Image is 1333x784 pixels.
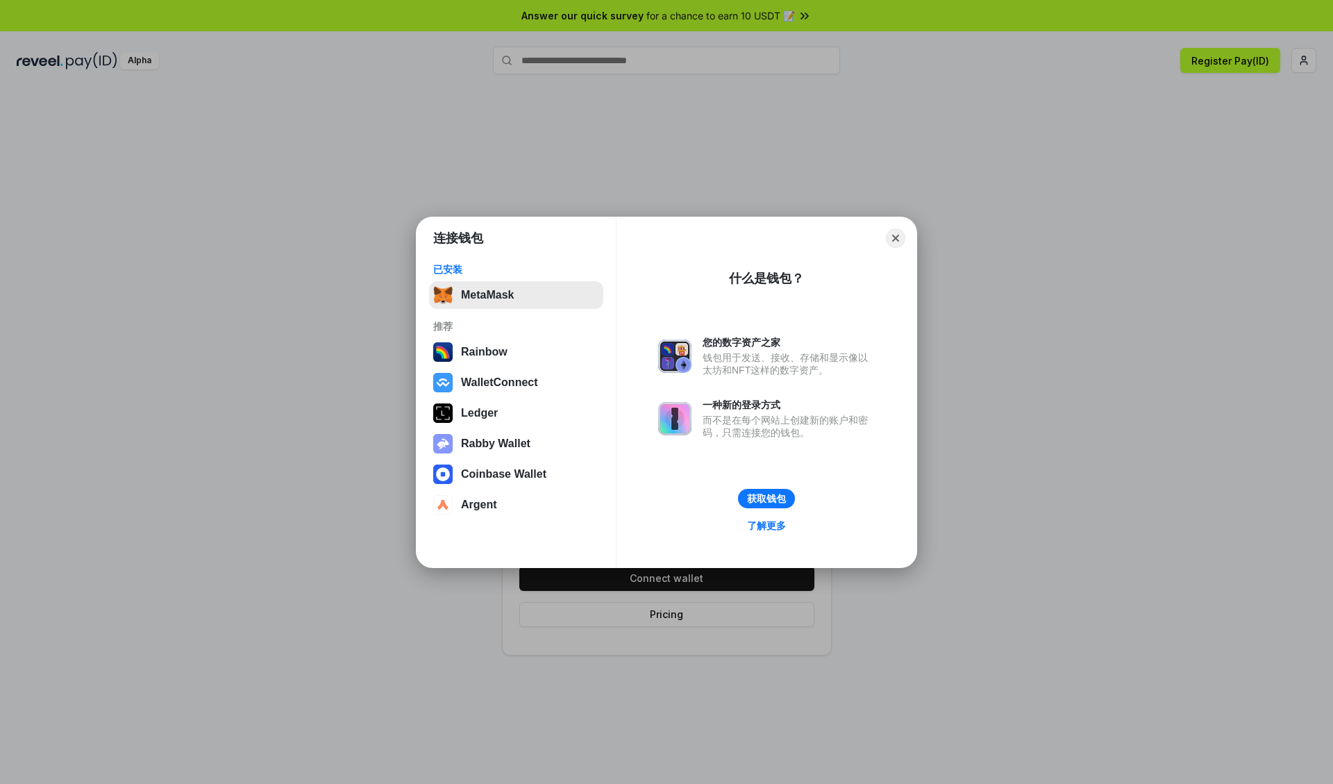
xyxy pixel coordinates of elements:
[429,460,603,488] button: Coinbase Wallet
[461,499,497,511] div: Argent
[461,407,498,419] div: Ledger
[433,373,453,392] img: svg+xml,%3Csvg%20width%3D%2228%22%20height%3D%2228%22%20viewBox%3D%220%200%2028%2028%22%20fill%3D...
[729,270,804,287] div: 什么是钱包？
[461,289,514,301] div: MetaMask
[429,430,603,458] button: Rabby Wallet
[658,402,691,435] img: svg+xml,%3Csvg%20xmlns%3D%22http%3A%2F%2Fwww.w3.org%2F2000%2Fsvg%22%20fill%3D%22none%22%20viewBox...
[703,414,875,439] div: 而不是在每个网站上创建新的账户和密码，只需连接您的钱包。
[461,376,538,389] div: WalletConnect
[703,399,875,411] div: 一种新的登录方式
[461,468,546,481] div: Coinbase Wallet
[429,281,603,309] button: MetaMask
[747,492,786,505] div: 获取钱包
[747,519,786,532] div: 了解更多
[429,491,603,519] button: Argent
[429,399,603,427] button: Ledger
[658,340,691,373] img: svg+xml,%3Csvg%20xmlns%3D%22http%3A%2F%2Fwww.w3.org%2F2000%2Fsvg%22%20fill%3D%22none%22%20viewBox...
[433,434,453,453] img: svg+xml,%3Csvg%20xmlns%3D%22http%3A%2F%2Fwww.w3.org%2F2000%2Fsvg%22%20fill%3D%22none%22%20viewBox...
[433,263,599,276] div: 已安装
[433,495,453,515] img: svg+xml,%3Csvg%20width%3D%2228%22%20height%3D%2228%22%20viewBox%3D%220%200%2028%2028%22%20fill%3D...
[433,465,453,484] img: svg+xml,%3Csvg%20width%3D%2228%22%20height%3D%2228%22%20viewBox%3D%220%200%2028%2028%22%20fill%3D...
[429,338,603,366] button: Rainbow
[739,517,794,535] a: 了解更多
[886,228,905,248] button: Close
[429,369,603,397] button: WalletConnect
[703,336,875,349] div: 您的数字资产之家
[461,437,530,450] div: Rabby Wallet
[433,230,483,247] h1: 连接钱包
[738,489,795,508] button: 获取钱包
[433,320,599,333] div: 推荐
[703,351,875,376] div: 钱包用于发送、接收、存储和显示像以太坊和NFT这样的数字资产。
[433,285,453,305] img: svg+xml,%3Csvg%20fill%3D%22none%22%20height%3D%2233%22%20viewBox%3D%220%200%2035%2033%22%20width%...
[461,346,508,358] div: Rainbow
[433,403,453,423] img: svg+xml,%3Csvg%20xmlns%3D%22http%3A%2F%2Fwww.w3.org%2F2000%2Fsvg%22%20width%3D%2228%22%20height%3...
[433,342,453,362] img: svg+xml,%3Csvg%20width%3D%22120%22%20height%3D%22120%22%20viewBox%3D%220%200%20120%20120%22%20fil...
